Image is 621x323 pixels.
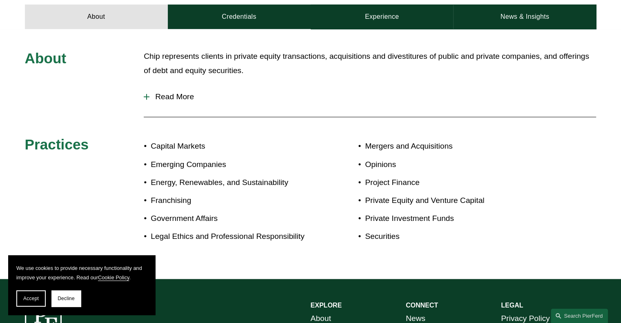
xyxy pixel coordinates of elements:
a: Experience [311,4,454,29]
span: Decline [58,296,75,301]
span: Accept [23,296,39,301]
strong: LEGAL [501,302,523,309]
p: Opinions [365,158,549,172]
p: Project Finance [365,176,549,190]
span: About [25,50,67,66]
p: Government Affairs [151,212,310,226]
a: Credentials [168,4,311,29]
p: Mergers and Acquisitions [365,139,549,154]
p: Private Investment Funds [365,212,549,226]
a: News & Insights [453,4,596,29]
a: About [25,4,168,29]
a: Search this site [551,309,608,323]
p: Franchising [151,194,310,208]
button: Accept [16,290,46,307]
p: We use cookies to provide necessary functionality and improve your experience. Read our . [16,263,147,282]
strong: EXPLORE [311,302,342,309]
p: Private Equity and Venture Capital [365,194,549,208]
span: Read More [149,92,596,101]
p: Capital Markets [151,139,310,154]
p: Legal Ethics and Professional Responsibility [151,229,310,244]
section: Cookie banner [8,255,155,315]
button: Decline [51,290,81,307]
p: Energy, Renewables, and Sustainability [151,176,310,190]
button: Read More [144,86,596,107]
strong: CONNECT [406,302,438,309]
a: Cookie Policy [98,274,129,281]
p: Emerging Companies [151,158,310,172]
p: Securities [365,229,549,244]
p: Chip represents clients in private equity transactions, acquisitions and divestitures of public a... [144,49,596,78]
span: Practices [25,136,89,152]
